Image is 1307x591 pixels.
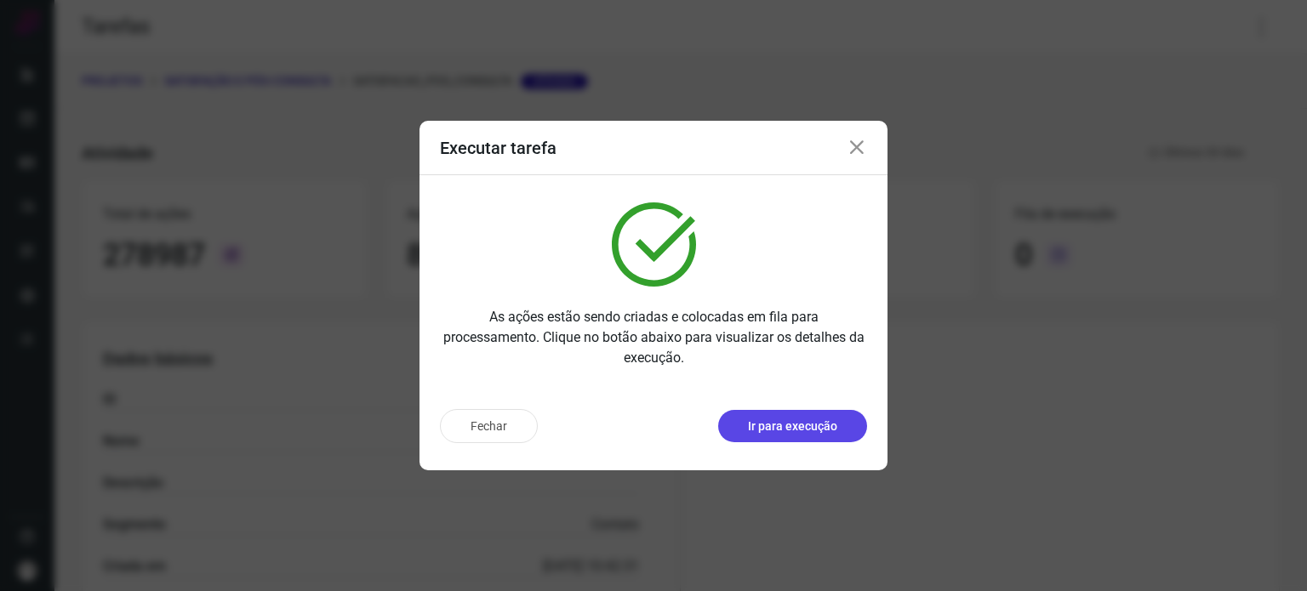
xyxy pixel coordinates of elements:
[440,409,538,443] button: Fechar
[718,410,867,442] button: Ir para execução
[612,202,696,287] img: verified.svg
[440,307,867,368] p: As ações estão sendo criadas e colocadas em fila para processamento. Clique no botão abaixo para ...
[748,418,837,435] p: Ir para execução
[440,138,556,158] h3: Executar tarefa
